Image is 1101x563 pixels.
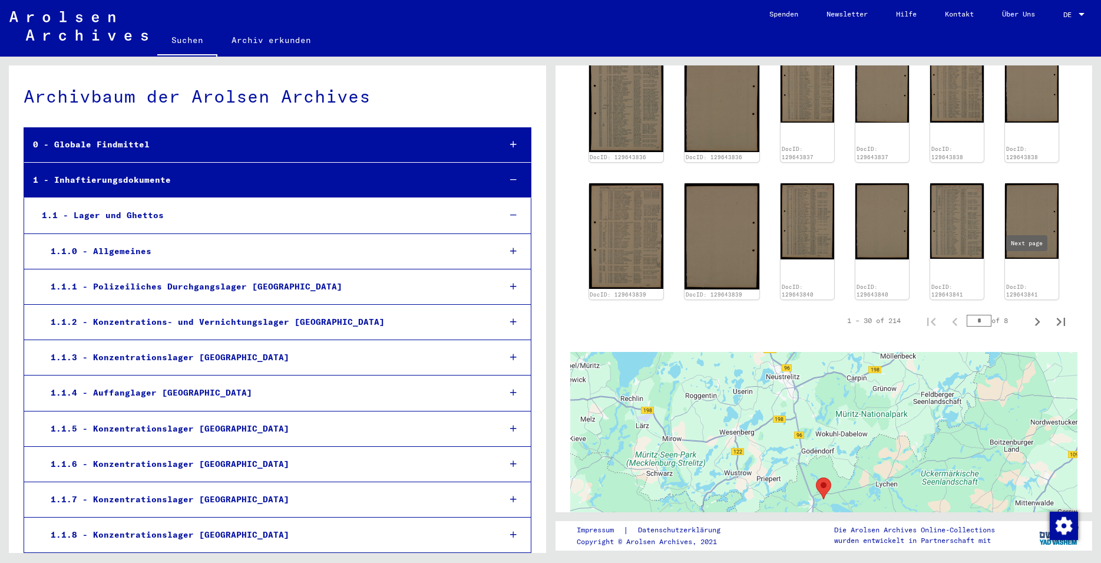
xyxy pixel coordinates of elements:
img: 002.jpg [855,47,909,123]
a: DocID: 129643837 [857,146,888,160]
img: 001.jpg [781,183,834,259]
button: First page [920,309,943,332]
img: Arolsen_neg.svg [9,11,148,41]
a: Suchen [157,26,217,57]
img: Zustimmung ändern [1050,512,1078,540]
div: 1.1.8 - Konzentrationslager [GEOGRAPHIC_DATA] [42,524,490,546]
img: 002.jpg [1005,47,1059,123]
div: 1 - Inhaftierungsdokumente [24,169,490,192]
a: DocID: 129643836 [686,154,742,160]
img: 002.jpg [1005,183,1059,259]
img: 002.jpg [855,183,909,259]
div: 1.1.2 - Konzentrations- und Vernichtungslager [GEOGRAPHIC_DATA] [42,311,490,334]
img: 001.jpg [781,47,834,123]
a: Impressum [577,524,623,536]
img: 001.jpg [930,47,984,123]
div: 1.1.6 - Konzentrationslager [GEOGRAPHIC_DATA] [42,453,490,476]
div: Zustimmung ändern [1049,511,1077,539]
p: wurden entwickelt in Partnerschaft mit [834,535,995,546]
a: DocID: 129643838 [1006,146,1038,160]
a: DocID: 129643841 [1006,284,1038,298]
a: DocID: 129643838 [931,146,963,160]
p: Die Arolsen Archives Online-Collections [834,525,995,535]
div: 1.1.5 - Konzentrationslager [GEOGRAPHIC_DATA] [42,417,490,440]
div: Archivbaum der Arolsen Archives [24,83,531,110]
div: 1.1.1 - Polizeiliches Durchgangslager [GEOGRAPHIC_DATA] [42,275,490,298]
div: | [577,524,735,536]
span: DE [1063,11,1076,19]
img: 001.jpg [589,183,664,289]
a: DocID: 129643839 [590,291,646,298]
div: 1.1.4 - Auffanglager [GEOGRAPHIC_DATA] [42,381,490,404]
a: DocID: 129643840 [782,284,814,298]
button: Previous page [943,309,967,332]
div: 1.1 - Lager und Ghettos [33,204,490,227]
img: 001.jpg [930,183,984,259]
div: 0 - Globale Findmittel [24,133,490,156]
p: Copyright © Arolsen Archives, 2021 [577,536,735,547]
img: 002.jpg [685,47,759,153]
img: yv_logo.png [1037,521,1081,550]
button: Last page [1049,309,1073,332]
div: 1.1.3 - Konzentrationslager [GEOGRAPHIC_DATA] [42,346,490,369]
button: Next page [1026,309,1049,332]
div: 1.1.0 - Allgemeines [42,240,490,263]
a: DocID: 129643836 [590,154,646,160]
a: DocID: 129643839 [686,291,742,298]
a: DocID: 129643837 [782,146,814,160]
div: Ravensbrück Concentration Camp [816,478,831,499]
img: 001.jpg [589,47,664,153]
a: DocID: 129643841 [931,284,963,298]
div: of 8 [967,315,1026,326]
img: 002.jpg [685,183,759,289]
a: Datenschutzerklärung [629,524,735,536]
a: DocID: 129643840 [857,284,888,298]
div: 1.1.7 - Konzentrationslager [GEOGRAPHIC_DATA] [42,488,490,511]
a: Archiv erkunden [217,26,325,54]
div: 1 – 30 of 214 [847,315,901,326]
